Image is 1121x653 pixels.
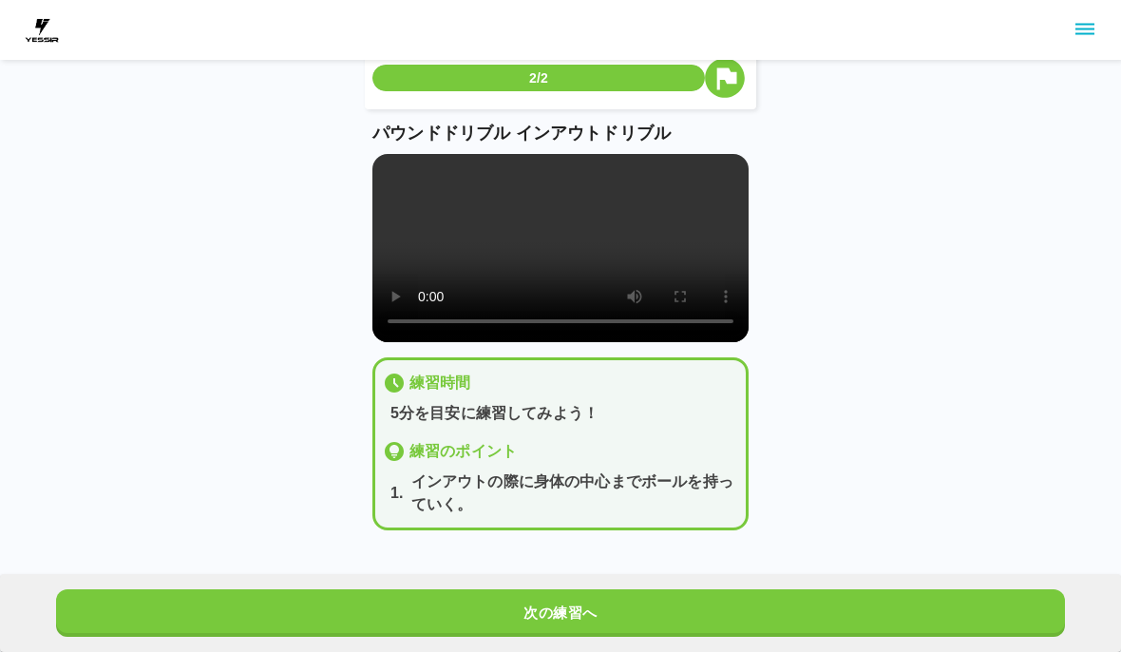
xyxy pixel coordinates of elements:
[390,403,738,426] p: 5分を目安に練習してみよう！
[411,471,738,517] p: インアウトの際に身体の中心までボールを持っていく。
[529,69,548,88] p: 2/2
[372,122,749,147] p: パウンドドリブル インアウトドリブル
[1069,14,1101,47] button: sidemenu
[409,441,517,464] p: 練習のポイント
[23,11,61,49] img: dummy
[390,483,404,506] p: 1 .
[56,590,1065,638] button: 次の練習へ
[409,373,471,395] p: 練習時間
